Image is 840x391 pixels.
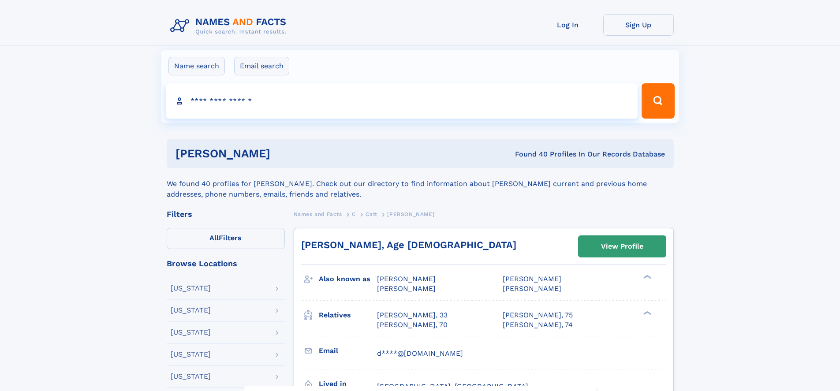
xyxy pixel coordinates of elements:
[234,57,289,75] label: Email search
[579,236,666,257] a: View Profile
[294,209,342,220] a: Names and Facts
[171,307,211,314] div: [US_STATE]
[642,83,674,119] button: Search Button
[377,284,436,293] span: [PERSON_NAME]
[167,14,294,38] img: Logo Names and Facts
[319,272,377,287] h3: Also known as
[503,284,561,293] span: [PERSON_NAME]
[171,351,211,358] div: [US_STATE]
[171,373,211,380] div: [US_STATE]
[171,285,211,292] div: [US_STATE]
[387,211,434,217] span: [PERSON_NAME]
[377,275,436,283] span: [PERSON_NAME]
[166,83,638,119] input: search input
[601,236,643,257] div: View Profile
[352,211,356,217] span: C
[377,310,448,320] a: [PERSON_NAME], 33
[209,234,219,242] span: All
[603,14,674,36] a: Sign Up
[167,210,285,218] div: Filters
[167,168,674,200] div: We found 40 profiles for [PERSON_NAME]. Check out our directory to find information about [PERSON...
[641,274,652,280] div: ❯
[377,320,448,330] a: [PERSON_NAME], 70
[503,320,573,330] a: [PERSON_NAME], 74
[366,211,377,217] span: Catt
[352,209,356,220] a: C
[319,308,377,323] h3: Relatives
[503,275,561,283] span: [PERSON_NAME]
[171,329,211,336] div: [US_STATE]
[392,149,665,159] div: Found 40 Profiles In Our Records Database
[366,209,377,220] a: Catt
[641,310,652,316] div: ❯
[167,228,285,249] label: Filters
[175,148,393,159] h1: [PERSON_NAME]
[377,382,528,391] span: [GEOGRAPHIC_DATA], [GEOGRAPHIC_DATA]
[167,260,285,268] div: Browse Locations
[168,57,225,75] label: Name search
[533,14,603,36] a: Log In
[503,310,573,320] a: [PERSON_NAME], 75
[319,343,377,358] h3: Email
[301,239,516,250] a: [PERSON_NAME], Age [DEMOGRAPHIC_DATA]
